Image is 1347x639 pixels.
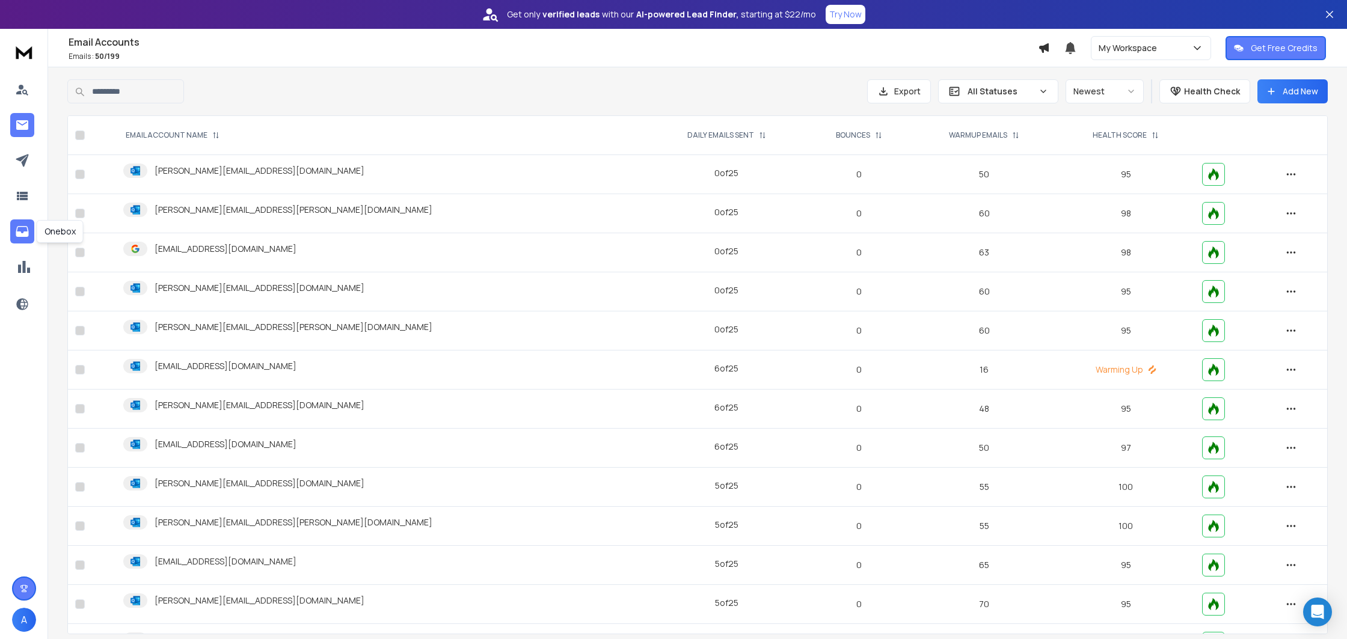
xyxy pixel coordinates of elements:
span: 50 / 199 [95,51,120,61]
td: 95 [1057,311,1195,350]
p: WARMUP EMAILS [949,130,1007,140]
p: 0 [813,598,904,610]
p: 0 [813,168,904,180]
p: Try Now [829,8,862,20]
p: All Statuses [968,85,1034,97]
td: 55 [912,507,1057,546]
div: 0 of 25 [714,284,738,296]
p: 0 [813,207,904,219]
p: 0 [813,246,904,258]
div: 0 of 25 [714,167,738,179]
button: Export [867,79,931,103]
div: Onebox [37,220,84,243]
div: 0 of 25 [714,245,738,257]
p: Get only with our starting at $22/mo [507,8,816,20]
td: 50 [912,429,1057,468]
button: Health Check [1159,79,1250,103]
p: DAILY EMAILS SENT [687,130,754,140]
p: [PERSON_NAME][EMAIL_ADDRESS][PERSON_NAME][DOMAIN_NAME] [155,321,432,333]
td: 95 [1057,390,1195,429]
td: 55 [912,468,1057,507]
strong: verified leads [542,8,600,20]
p: Warming Up [1064,364,1188,376]
p: [EMAIL_ADDRESS][DOMAIN_NAME] [155,555,296,567]
div: 5 of 25 [715,597,738,609]
p: 0 [813,520,904,532]
div: 5 of 25 [715,480,738,492]
div: 0 of 25 [714,323,738,335]
td: 95 [1057,155,1195,194]
p: [PERSON_NAME][EMAIL_ADDRESS][DOMAIN_NAME] [155,282,364,294]
p: [PERSON_NAME][EMAIL_ADDRESS][DOMAIN_NAME] [155,165,364,177]
button: A [12,608,36,632]
p: [PERSON_NAME][EMAIL_ADDRESS][PERSON_NAME][DOMAIN_NAME] [155,516,432,528]
p: 0 [813,442,904,454]
p: Emails : [69,52,1038,61]
td: 60 [912,194,1057,233]
p: 0 [813,364,904,376]
div: 5 of 25 [715,519,738,531]
p: [EMAIL_ADDRESS][DOMAIN_NAME] [155,243,296,255]
div: Open Intercom Messenger [1303,598,1332,626]
td: 48 [912,390,1057,429]
strong: AI-powered Lead Finder, [636,8,738,20]
p: Health Check [1184,85,1240,97]
td: 95 [1057,585,1195,624]
p: [PERSON_NAME][EMAIL_ADDRESS][DOMAIN_NAME] [155,399,364,411]
h1: Email Accounts [69,35,1038,49]
button: Add New [1257,79,1328,103]
p: [EMAIL_ADDRESS][DOMAIN_NAME] [155,438,296,450]
td: 70 [912,585,1057,624]
p: 0 [813,403,904,415]
p: My Workspace [1099,42,1162,54]
p: [PERSON_NAME][EMAIL_ADDRESS][PERSON_NAME][DOMAIN_NAME] [155,204,432,216]
p: 0 [813,559,904,571]
p: [PERSON_NAME][EMAIL_ADDRESS][DOMAIN_NAME] [155,477,364,489]
button: Newest [1066,79,1144,103]
td: 16 [912,350,1057,390]
p: 0 [813,481,904,493]
td: 100 [1057,468,1195,507]
p: BOUNCES [836,130,870,140]
p: 0 [813,286,904,298]
p: Get Free Credits [1251,42,1318,54]
td: 98 [1057,194,1195,233]
td: 60 [912,311,1057,350]
div: 5 of 25 [715,558,738,570]
td: 95 [1057,272,1195,311]
p: 0 [813,325,904,337]
td: 60 [912,272,1057,311]
div: 6 of 25 [714,402,738,414]
td: 63 [912,233,1057,272]
button: Try Now [826,5,865,24]
td: 95 [1057,546,1195,585]
button: Get Free Credits [1226,36,1326,60]
div: 6 of 25 [714,362,738,375]
p: [PERSON_NAME][EMAIL_ADDRESS][DOMAIN_NAME] [155,595,364,607]
td: 50 [912,155,1057,194]
p: HEALTH SCORE [1093,130,1147,140]
td: 65 [912,546,1057,585]
td: 100 [1057,507,1195,546]
div: EMAIL ACCOUNT NAME [126,130,219,140]
td: 97 [1057,429,1195,468]
img: logo [12,41,36,63]
div: 6 of 25 [714,441,738,453]
td: 98 [1057,233,1195,272]
p: [EMAIL_ADDRESS][DOMAIN_NAME] [155,360,296,372]
div: 0 of 25 [714,206,738,218]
